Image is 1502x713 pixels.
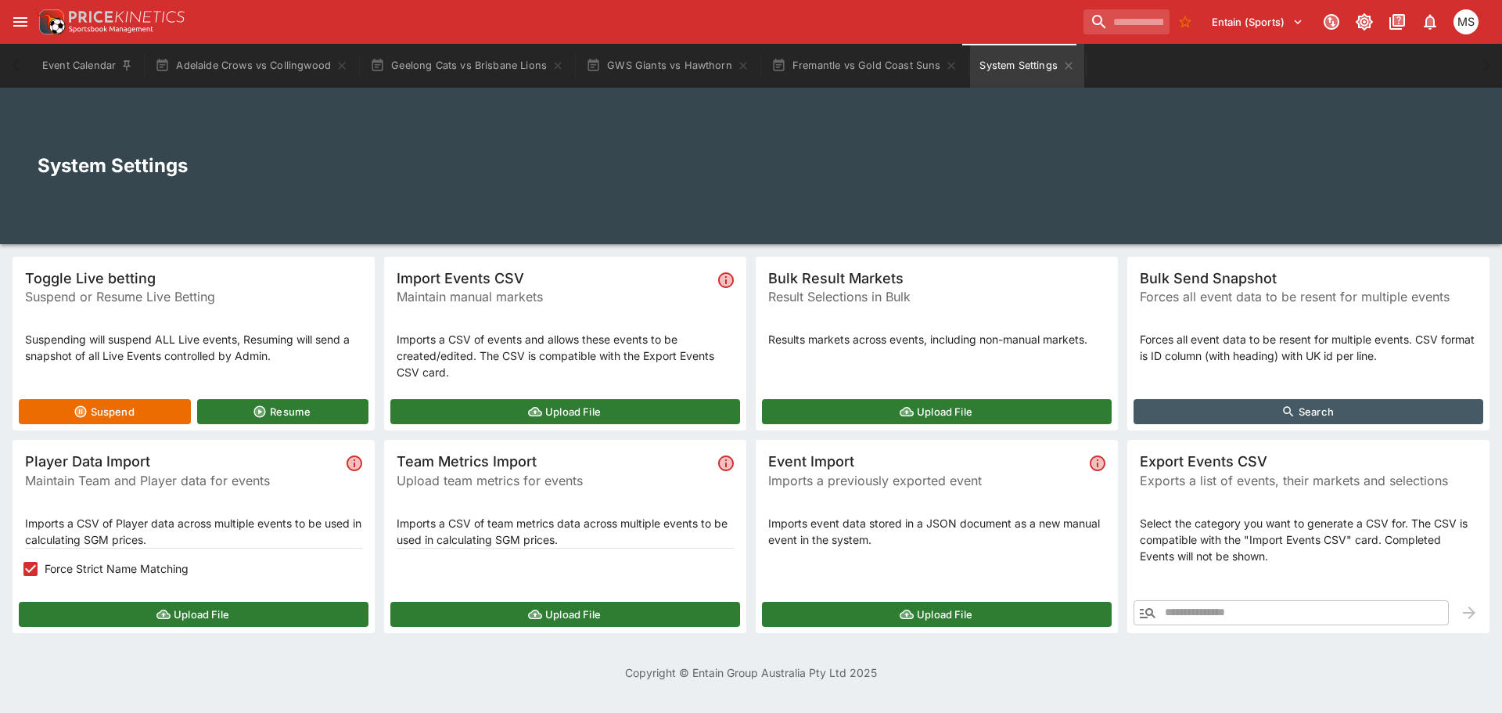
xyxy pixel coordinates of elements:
[33,44,142,88] button: Event Calendar
[762,602,1112,627] button: Upload File
[768,331,1105,347] p: Results markets across events, including non-manual markets.
[1449,5,1483,39] button: Matthew Scott
[1202,9,1313,34] button: Select Tenant
[25,471,340,490] span: Maintain Team and Player data for events
[1383,8,1411,36] button: Documentation
[390,399,740,424] button: Upload File
[768,452,1083,470] span: Event Import
[45,560,189,577] span: Force Strict Name Matching
[69,26,153,33] img: Sportsbook Management
[6,8,34,36] button: open drawer
[768,269,1105,287] span: Bulk Result Markets
[197,399,369,424] button: Resume
[397,287,712,306] span: Maintain manual markets
[34,6,66,38] img: PriceKinetics Logo
[970,44,1083,88] button: System Settings
[397,515,734,548] p: Imports a CSV of team metrics data across multiple events to be used in calculating SGM prices.
[1453,9,1479,34] div: Matthew Scott
[25,515,362,548] p: Imports a CSV of Player data across multiple events to be used in calculating SGM prices.
[390,602,740,627] button: Upload File
[146,44,358,88] button: Adelaide Crows vs Collingwood
[1317,8,1346,36] button: Connected to PK
[1083,9,1170,34] input: search
[25,452,340,470] span: Player Data Import
[1134,399,1483,424] button: Search
[19,602,368,627] button: Upload File
[768,515,1105,548] p: Imports event data stored in a JSON document as a new manual event in the system.
[762,44,968,88] button: Fremantle vs Gold Coast Suns
[19,399,191,424] button: Suspend
[361,44,573,88] button: Geelong Cats vs Brisbane Lions
[1140,452,1477,470] span: Export Events CSV
[1140,287,1477,306] span: Forces all event data to be resent for multiple events
[577,44,759,88] button: GWS Giants vs Hawthorn
[397,471,712,490] span: Upload team metrics for events
[1140,331,1477,364] p: Forces all event data to be resent for multiple events. CSV format is ID column (with heading) wi...
[1140,471,1477,490] span: Exports a list of events, their markets and selections
[397,269,712,287] span: Import Events CSV
[1140,515,1477,564] p: Select the category you want to generate a CSV for. The CSV is compatible with the "Import Events...
[25,331,362,364] p: Suspending will suspend ALL Live events, Resuming will send a snapshot of all Live Events control...
[1416,8,1444,36] button: Notifications
[1350,8,1378,36] button: Toggle light/dark mode
[69,11,185,23] img: PriceKinetics
[1140,269,1477,287] span: Bulk Send Snapshot
[397,331,734,380] p: Imports a CSV of events and allows these events to be created/edited. The CSV is compatible with ...
[25,269,362,287] span: Toggle Live betting
[768,287,1105,306] span: Result Selections in Bulk
[1173,9,1198,34] button: No Bookmarks
[762,399,1112,424] button: Upload File
[397,452,712,470] span: Team Metrics Import
[25,287,362,306] span: Suspend or Resume Live Betting
[38,153,1464,178] h2: System Settings
[768,471,1083,490] span: Imports a previously exported event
